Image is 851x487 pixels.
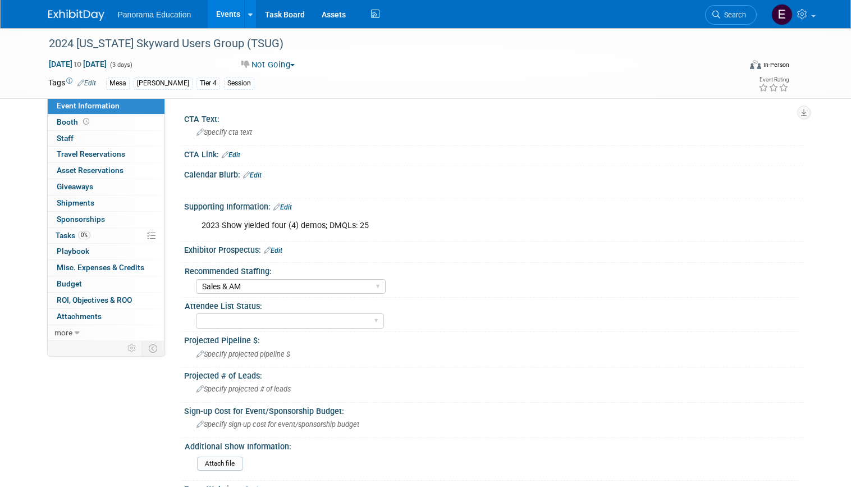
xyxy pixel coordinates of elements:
div: Session [224,78,254,89]
img: ExhibitDay [48,10,104,21]
a: Shipments [48,195,164,211]
a: Booth [48,115,164,130]
a: Staff [48,131,164,147]
div: Projected Pipeline $: [184,332,803,346]
a: Edit [243,171,262,179]
span: Budget [57,279,82,288]
span: Specify projected # of leads [196,385,291,393]
div: Supporting Information: [184,198,803,213]
span: Booth [57,117,91,126]
div: Exhibitor Prospectus: [184,242,803,256]
td: Personalize Event Tab Strip [122,341,142,356]
span: Search [720,11,746,19]
span: Specify cta text [196,128,252,136]
span: (3 days) [109,61,132,69]
div: 2023 Show yielded four (4) demos; DMQLs: 25 [194,215,683,237]
a: Asset Reservations [48,163,164,179]
span: Giveaways [57,182,93,191]
span: Shipments [57,198,94,207]
span: Attachments [57,312,102,321]
a: Sponsorships [48,212,164,227]
div: Additional Show Information: [185,438,798,452]
a: ROI, Objectives & ROO [48,293,164,308]
td: Toggle Event Tabs [141,341,164,356]
span: more [54,328,72,337]
a: Budget [48,276,164,292]
a: Misc. Expenses & Credits [48,260,164,276]
span: Staff [57,134,74,143]
div: Event Format [680,58,789,75]
a: more [48,325,164,341]
a: Travel Reservations [48,147,164,162]
a: Playbook [48,244,164,260]
span: ROI, Objectives & ROO [57,295,132,304]
div: Recommended Staffing: [185,263,798,277]
a: Event Information [48,98,164,114]
span: Tasks [56,231,90,240]
div: Attendee List Status: [185,298,798,312]
div: Calendar Blurb: [184,166,803,181]
td: Tags [48,77,96,90]
span: Panorama Education [118,10,191,19]
div: CTA Link: [184,146,803,161]
a: Search [705,5,757,25]
span: Playbook [57,247,89,256]
div: Sign-up Cost for Event/Sponsorship Budget: [184,403,803,417]
span: Travel Reservations [57,149,125,158]
div: [PERSON_NAME] [134,78,193,89]
div: Tier 4 [196,78,220,89]
a: Edit [264,247,282,254]
div: Projected # of Leads: [184,367,803,381]
span: 0% [78,231,90,239]
a: Tasks0% [48,228,164,244]
span: Misc. Expenses & Credits [57,263,144,272]
a: Edit [77,79,96,87]
span: Sponsorships [57,215,105,224]
img: Format-Inperson.png [750,60,761,69]
span: Asset Reservations [57,166,123,175]
span: [DATE] [DATE] [48,59,107,69]
a: Edit [222,151,240,159]
span: Event Information [57,101,120,110]
div: Mesa [106,78,130,89]
button: Not Going [237,59,299,71]
a: Edit [273,203,292,211]
span: Booth not reserved yet [81,117,91,126]
div: Event Rating [758,77,789,83]
div: In-Person [763,61,789,69]
span: Specify projected pipeline $ [196,350,290,358]
span: Specify sign-up cost for event/sponsorship budget [196,420,359,429]
div: 2024 [US_STATE] Skyward Users Group (TSUG) [45,34,726,54]
a: Attachments [48,309,164,325]
img: External Events Calendar [771,4,793,25]
a: Giveaways [48,179,164,195]
span: to [72,60,83,69]
div: CTA Text: [184,111,803,125]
